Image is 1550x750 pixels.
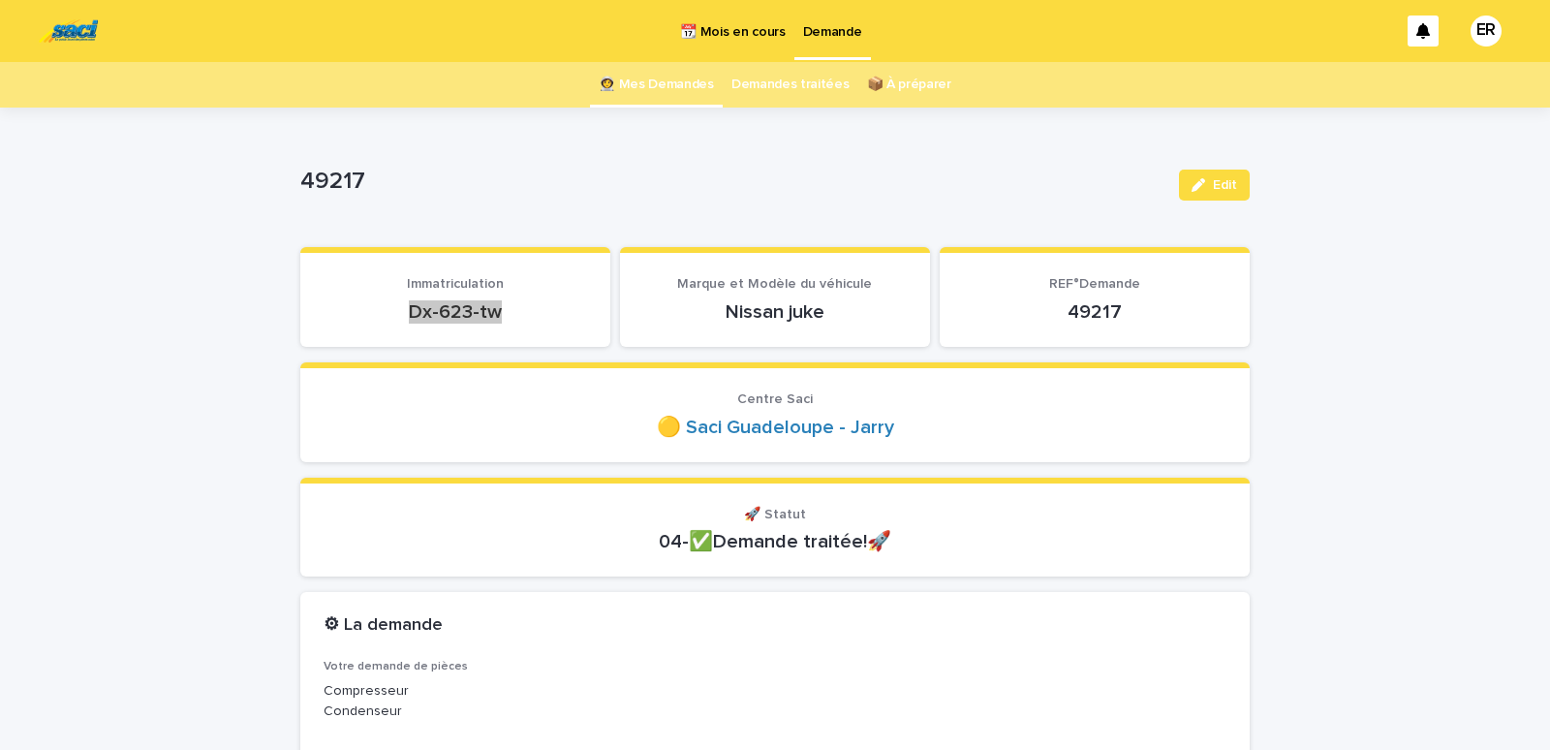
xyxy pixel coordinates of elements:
[737,392,813,406] span: Centre Saci
[744,508,806,521] span: 🚀 Statut
[324,681,1226,722] p: Compresseur Condenseur
[300,168,1163,196] p: 49217
[324,530,1226,553] p: 04-✅Demande traitée!🚀
[324,300,587,324] p: Dx-623-tw
[677,277,872,291] span: Marque et Modèle du véhicule
[1213,178,1237,192] span: Edit
[643,300,907,324] p: Nissan juke
[657,416,894,439] a: 🟡 Saci Guadeloupe - Jarry
[1049,277,1140,291] span: REF°Demande
[324,615,443,637] h2: ⚙ La demande
[1179,170,1250,201] button: Edit
[407,277,504,291] span: Immatriculation
[39,12,98,50] img: UC29JcTLQ3GheANZ19ks
[1471,16,1502,47] div: ER
[867,62,951,108] a: 📦 À préparer
[963,300,1226,324] p: 49217
[324,661,468,672] span: Votre demande de pièces
[731,62,850,108] a: Demandes traitées
[599,62,714,108] a: 👩‍🚀 Mes Demandes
